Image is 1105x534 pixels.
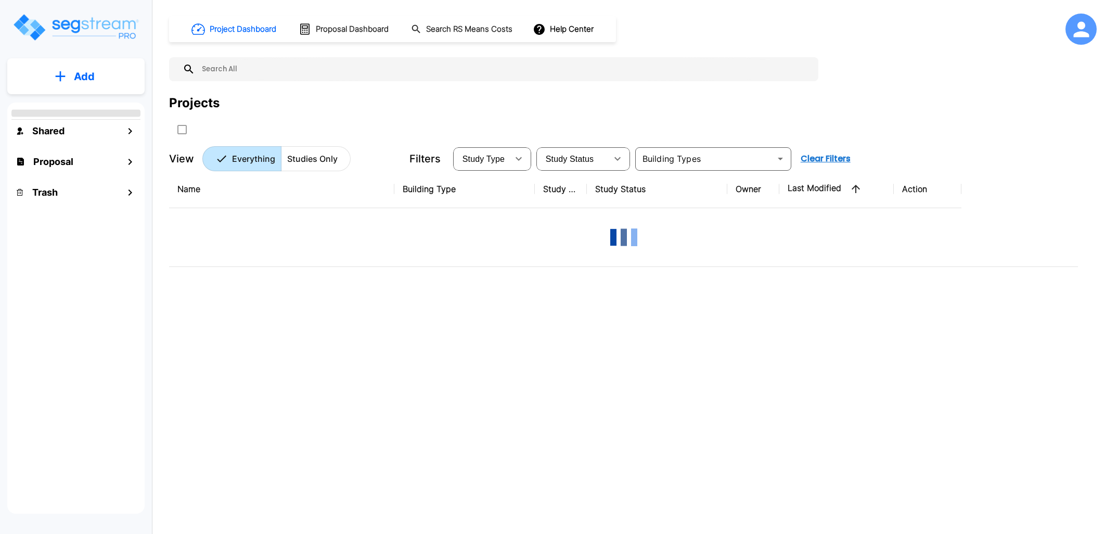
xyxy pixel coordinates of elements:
p: View [169,151,194,167]
input: Search All [195,57,813,81]
th: Study Type [535,170,587,208]
h1: Shared [32,124,65,138]
img: Logo [12,12,139,42]
button: Open [773,151,788,166]
p: Add [74,69,95,84]
th: Action [894,170,961,208]
p: Filters [409,151,441,167]
div: Projects [169,94,220,112]
button: Search RS Means Costs [407,19,518,40]
th: Name [169,170,394,208]
button: Studies Only [281,146,351,171]
button: Help Center [531,19,598,39]
th: Owner [727,170,779,208]
button: SelectAll [172,119,192,140]
div: Platform [202,146,351,171]
p: Everything [232,152,275,165]
button: Everything [202,146,281,171]
span: Study Type [462,155,505,163]
h1: Trash [32,185,58,199]
th: Last Modified [779,170,894,208]
button: Clear Filters [796,148,855,169]
button: Proposal Dashboard [294,18,394,40]
h1: Proposal [33,155,73,169]
img: Loading [603,217,645,258]
h1: Search RS Means Costs [426,23,512,35]
h1: Project Dashboard [210,23,276,35]
th: Building Type [394,170,535,208]
button: Project Dashboard [187,18,282,41]
div: Select [455,144,508,173]
div: Select [538,144,607,173]
p: Studies Only [287,152,338,165]
th: Study Status [587,170,727,208]
span: Study Status [546,155,594,163]
input: Building Types [638,151,771,166]
button: Add [7,61,145,92]
h1: Proposal Dashboard [316,23,389,35]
